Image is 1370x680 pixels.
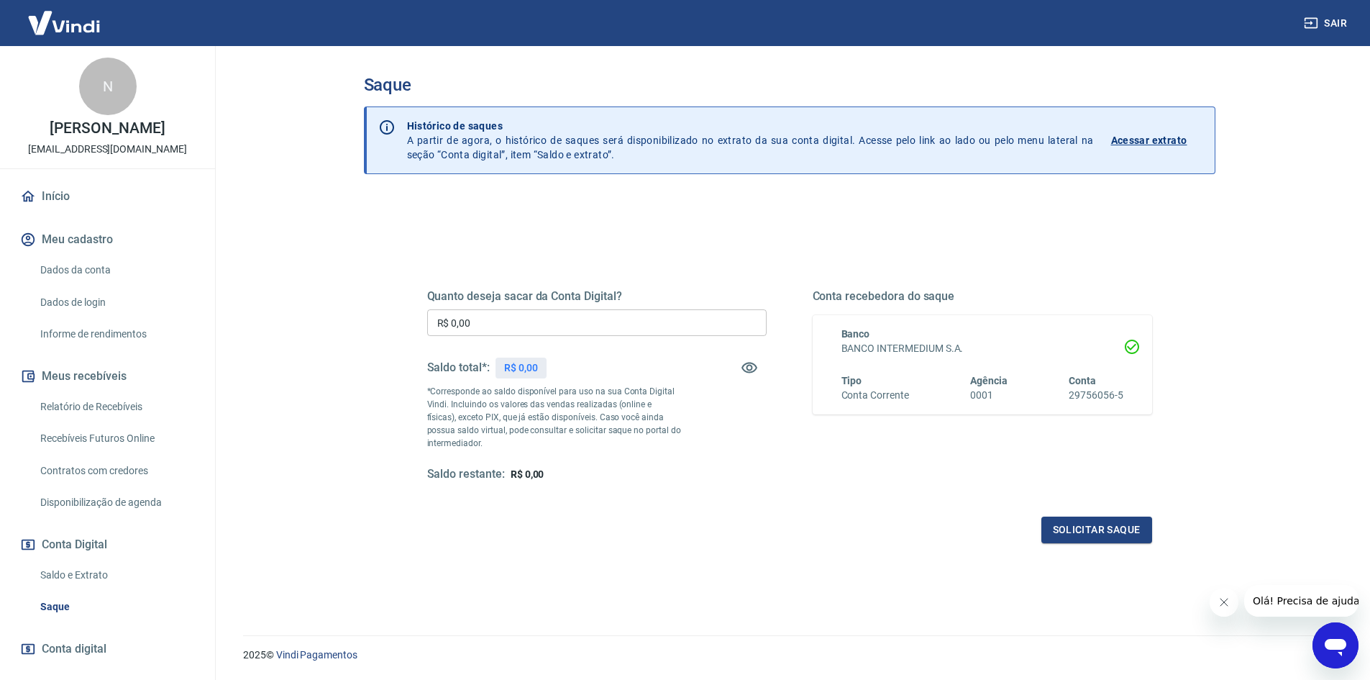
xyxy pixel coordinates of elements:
[35,424,198,453] a: Recebíveis Futuros Online
[511,468,544,480] span: R$ 0,00
[35,319,198,349] a: Informe de rendimentos
[970,375,1008,386] span: Agência
[17,181,198,212] a: Início
[42,639,106,659] span: Conta digital
[1069,388,1123,403] h6: 29756056-5
[1041,517,1152,543] button: Solicitar saque
[9,10,121,22] span: Olá! Precisa de ajuda?
[427,385,682,450] p: *Corresponde ao saldo disponível para uso na sua Conta Digital Vindi. Incluindo os valores das ve...
[17,361,198,392] button: Meus recebíveis
[841,328,870,340] span: Banco
[35,456,198,486] a: Contratos com credores
[35,392,198,422] a: Relatório de Recebíveis
[407,119,1094,133] p: Histórico de saques
[35,488,198,517] a: Disponibilização de agenda
[243,648,1335,663] p: 2025 ©
[17,633,198,665] a: Conta digital
[17,1,111,45] img: Vindi
[35,592,198,622] a: Saque
[1069,375,1096,386] span: Conta
[427,361,490,375] h5: Saldo total*:
[1312,622,1358,668] iframe: Botão para abrir a janela de mensagens
[276,649,357,661] a: Vindi Pagamentos
[1210,588,1238,617] iframe: Fechar mensagem
[17,529,198,561] button: Conta Digital
[841,388,909,403] h6: Conta Corrente
[504,361,538,376] p: R$ 0,00
[1244,585,1358,617] iframe: Mensagem da empresa
[841,341,1123,356] h6: BANCO INTERMEDIUM S.A.
[841,375,862,386] span: Tipo
[35,288,198,317] a: Dados de login
[35,255,198,285] a: Dados da conta
[28,142,187,157] p: [EMAIL_ADDRESS][DOMAIN_NAME]
[17,224,198,255] button: Meu cadastro
[427,467,505,482] h5: Saldo restante:
[50,121,165,136] p: [PERSON_NAME]
[364,75,1215,95] h3: Saque
[813,289,1152,304] h5: Conta recebedora do saque
[427,289,767,304] h5: Quanto deseja sacar da Conta Digital?
[970,388,1008,403] h6: 0001
[1111,133,1187,148] p: Acessar extrato
[407,119,1094,162] p: A partir de agora, o histórico de saques será disponibilizado no extrato da sua conta digital. Ac...
[35,561,198,590] a: Saldo e Extrato
[79,58,137,115] div: N
[1301,10,1353,37] button: Sair
[1111,119,1203,162] a: Acessar extrato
